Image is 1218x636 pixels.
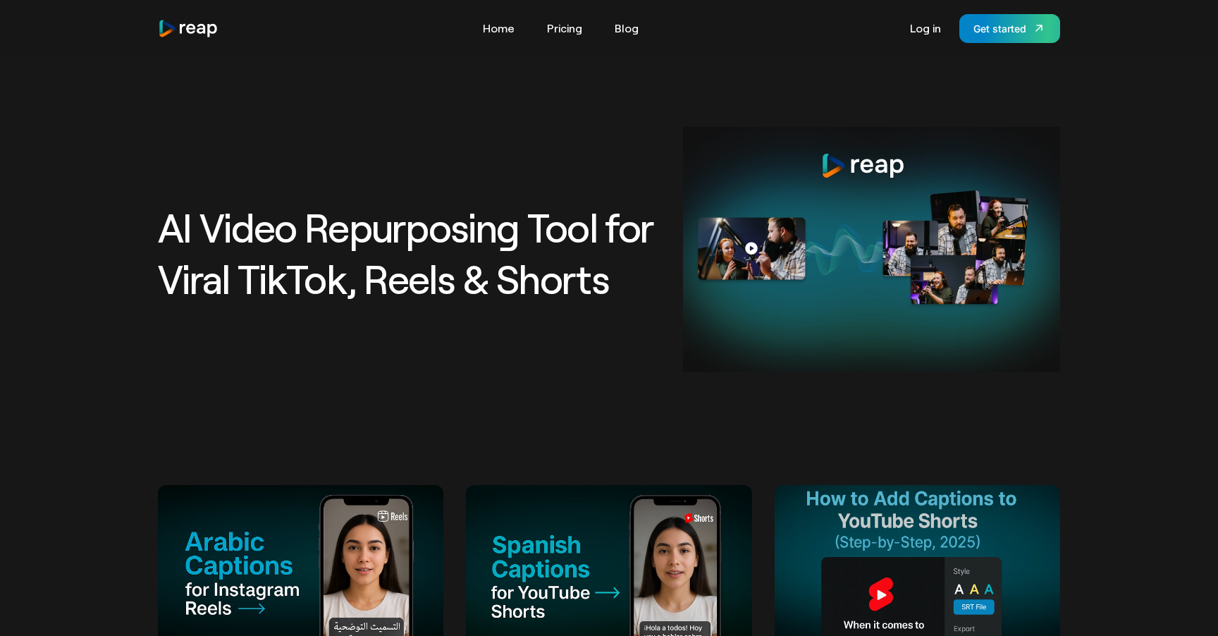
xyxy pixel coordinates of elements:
a: Blog [608,17,646,39]
a: Log in [903,17,948,39]
div: Get started [973,21,1026,36]
a: home [158,19,219,38]
a: Home [476,17,522,39]
a: Get started [959,14,1060,43]
img: AI Video Repurposing Tool for Viral TikTok, Reels & Shorts [683,127,1060,372]
h1: AI Video Repurposing Tool for Viral TikTok, Reels & Shorts [158,202,666,305]
a: Pricing [540,17,589,39]
img: reap logo [158,19,219,38]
